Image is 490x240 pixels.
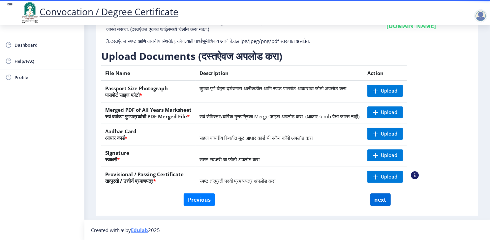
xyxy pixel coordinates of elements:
p: 2. प्रत्येक दस्तऐवज स्वतंत्रपणे एक एक करून अपलोड करा आणि कृपया लक्षात ठेवा कि फाइलचा आकार 5MB (35... [106,19,344,32]
span: Profile [15,73,79,81]
img: logo [20,1,40,24]
span: Upload [381,88,397,94]
span: Help/FAQ [15,57,79,65]
th: Aadhar Card आधार कार्ड [101,124,196,145]
th: File Name [101,66,196,81]
td: तुमचा पूर्ण चेहरा दर्शवणारा अलीकडील आणि स्पष्ट पासपोर्ट आकाराचा फोटो अपलोड करा. [196,81,363,102]
th: Passport Size Photograph पासपोर्ट साइज फोटो [101,81,196,102]
span: Upload [381,174,397,180]
span: Dashboard [15,41,79,49]
button: next [370,193,391,206]
button: Previous [184,193,215,206]
th: Action [363,66,407,81]
th: Signature स्वाक्षरी [101,145,196,167]
th: Description [196,66,363,81]
span: Upload [381,131,397,137]
span: स्पष्ट तात्पुरती पदवी प्रमाणपत्र अपलोड करा. [199,178,277,184]
span: Created with ♥ by 2025 [91,227,160,233]
h3: Upload Documents (दस्तऐवज अपलोड करा) [101,50,423,63]
a: Edulab [131,227,148,233]
th: Provisional / Passing Certificate तात्पुरती / उत्तीर्ण प्रमाणपत्र [101,167,196,188]
span: Upload [381,152,397,159]
p: 3.दस्तऐवज स्पष्ट आणि वाचनीय स्थितीत, कोणत्याही पार्श्वभूमीशिवाय आणि केवळ jpg/jpeg/png/pdf स्वरूपा... [106,38,344,44]
span: सहज वाचनीय स्थितीत मूळ आधार कार्ड ची स्कॅन कॉपी अपलोड करा [199,135,313,141]
span: स्पष्ट स्वाक्षरी चा फोटो अपलोड करा. [199,156,261,163]
span: Upload [381,109,397,116]
span: सर्व सेमिस्टर/वार्षिक गुणपत्रिका Merge फाइल अपलोड करा. (आकार ५ mb पेक्षा जास्त नाही) [199,113,359,120]
nb-action: View Sample PDC [411,171,419,179]
th: Merged PDF of All Years Marksheet सर्व वर्षांच्या गुणपत्रकांची PDF Merged File [101,102,196,124]
a: Convocation / Degree Certificate [20,5,178,18]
